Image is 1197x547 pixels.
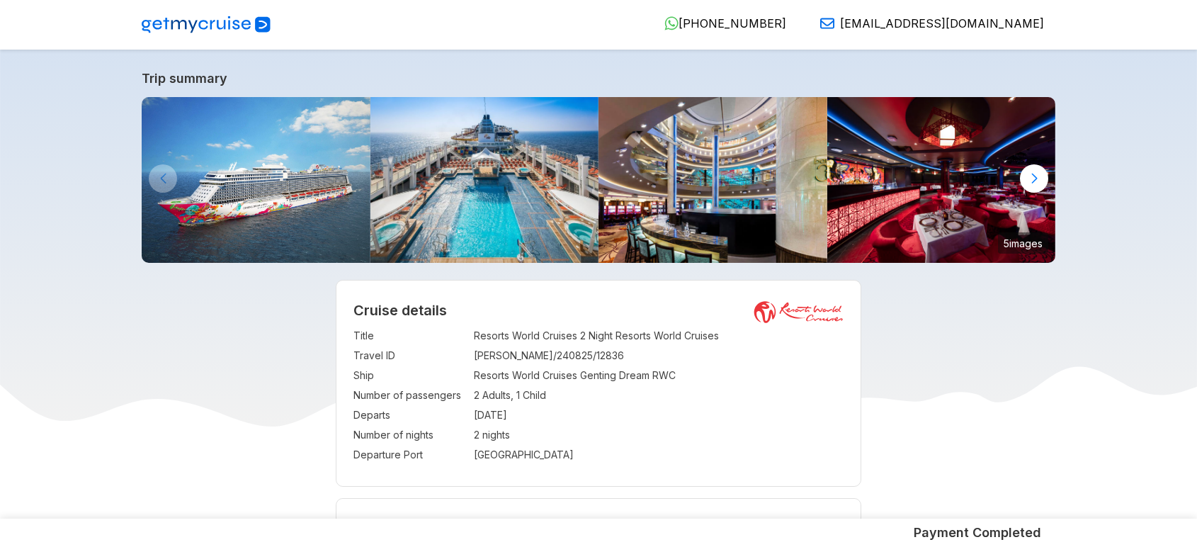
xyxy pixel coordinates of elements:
span: [EMAIL_ADDRESS][DOMAIN_NAME] [840,16,1044,30]
td: 2 Adults, 1 Child [474,385,844,405]
td: : [467,366,474,385]
td: Departure Port [353,445,467,465]
h5: Payment Completed [914,524,1041,541]
span: [PHONE_NUMBER] [679,16,786,30]
td: Number of passengers [353,385,467,405]
td: [PERSON_NAME]/240825/12836 [474,346,844,366]
a: [PHONE_NUMBER] [653,16,786,30]
a: Trip summary [142,71,1055,86]
td: : [467,346,474,366]
td: : [467,405,474,425]
td: : [467,445,474,465]
td: Resorts World Cruises 2 Night Resorts World Cruises [474,326,844,346]
h2: Cruise details [353,302,844,319]
td: Departs [353,405,467,425]
img: 4.jpg [598,97,827,263]
a: [EMAIL_ADDRESS][DOMAIN_NAME] [809,16,1044,30]
img: GentingDreambyResortsWorldCruises-KlookIndia.jpg [142,97,370,263]
td: : [467,425,474,445]
td: Number of nights [353,425,467,445]
td: Travel ID [353,346,467,366]
td: Resorts World Cruises Genting Dream RWC [474,366,844,385]
img: 16.jpg [827,97,1056,263]
td: Title [353,326,467,346]
img: WhatsApp [664,16,679,30]
td: : [467,326,474,346]
td: : [467,385,474,405]
img: Main-Pool-800x533.jpg [370,97,599,263]
td: 2 nights [474,425,844,445]
small: 5 images [998,232,1048,254]
td: [GEOGRAPHIC_DATA] [474,445,844,465]
td: [DATE] [474,405,844,425]
td: Ship [353,366,467,385]
img: Email [820,16,834,30]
